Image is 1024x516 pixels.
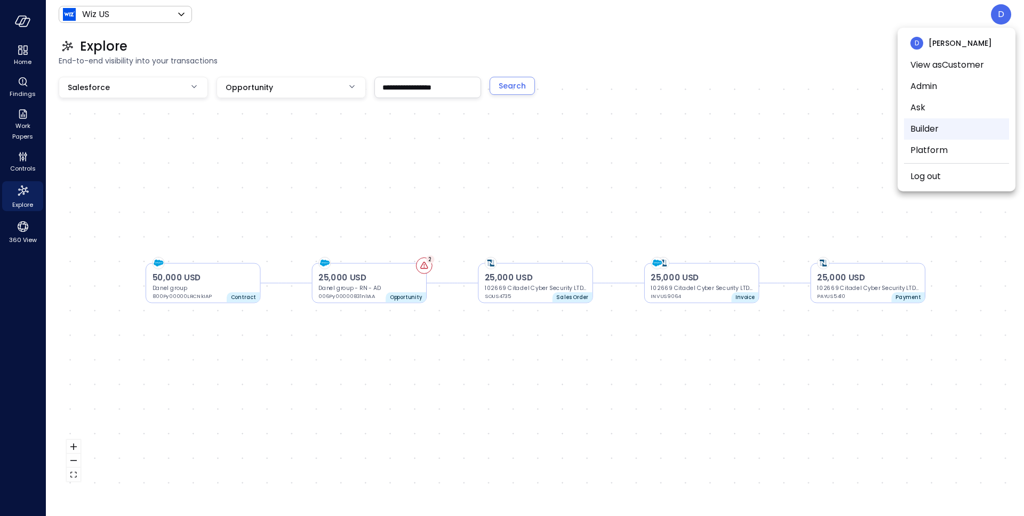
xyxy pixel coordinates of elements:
[904,140,1009,161] li: Platform
[910,170,941,183] a: Log out
[904,97,1009,118] li: Ask
[904,118,1009,140] li: Builder
[910,37,923,50] div: D
[904,76,1009,97] li: Admin
[904,54,1009,76] li: View as Customer
[929,37,992,49] span: [PERSON_NAME]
